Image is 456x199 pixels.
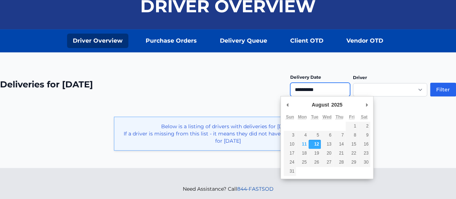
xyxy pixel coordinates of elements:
[358,131,370,140] button: 9
[321,149,333,158] button: 20
[284,149,296,158] button: 17
[310,99,330,110] div: August
[309,149,321,158] button: 19
[183,185,274,192] p: Need Assistance? Call
[140,34,203,48] a: Purchase Orders
[346,131,358,140] button: 8
[309,140,321,149] button: 12
[361,114,368,120] abbr: Saturday
[290,83,350,96] input: Use the arrow keys to pick a date
[296,131,308,140] button: 4
[333,131,345,140] button: 7
[286,114,294,120] abbr: Sunday
[284,140,296,149] button: 10
[346,140,358,149] button: 15
[298,114,307,120] abbr: Monday
[321,158,333,167] button: 27
[290,74,321,80] label: Delivery Date
[309,131,321,140] button: 5
[284,158,296,167] button: 24
[346,149,358,158] button: 22
[430,83,456,96] button: Filter
[358,122,370,131] button: 2
[358,158,370,167] button: 30
[284,131,296,140] button: 3
[237,186,274,192] a: 844-FASTSOD
[284,99,291,110] button: Previous Month
[346,122,358,131] button: 1
[67,34,128,48] a: Driver Overview
[214,34,273,48] a: Delivery Queue
[333,140,345,149] button: 14
[353,75,367,80] label: Driver
[363,99,370,110] button: Next Month
[323,114,332,120] abbr: Wednesday
[284,34,329,48] a: Client OTD
[346,158,358,167] button: 29
[330,99,344,110] div: 2025
[333,158,345,167] button: 28
[309,158,321,167] button: 26
[341,34,389,48] a: Vendor OTD
[120,123,336,144] p: Below is a listing of drivers with deliveries for [DATE]. If a driver is missing from this list -...
[296,149,308,158] button: 18
[311,114,318,120] abbr: Tuesday
[321,131,333,140] button: 6
[335,114,343,120] abbr: Thursday
[333,149,345,158] button: 21
[349,114,354,120] abbr: Friday
[321,140,333,149] button: 13
[358,140,370,149] button: 16
[296,158,308,167] button: 25
[296,140,308,149] button: 11
[358,149,370,158] button: 23
[284,167,296,176] button: 31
